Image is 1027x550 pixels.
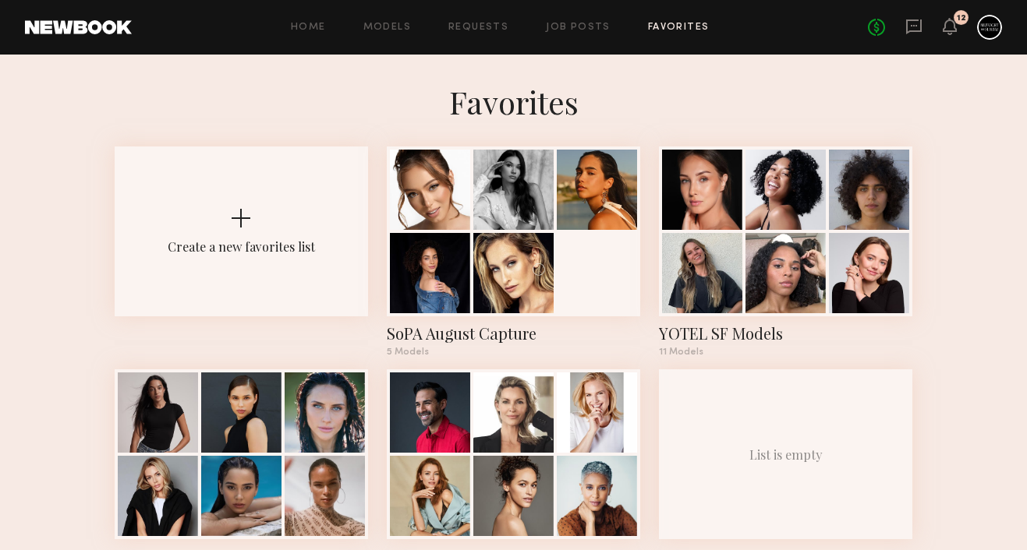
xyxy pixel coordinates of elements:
[749,446,823,463] div: List is empty
[387,347,640,357] div: 5 Models
[387,146,640,357] a: SoPA August Capture5 Models
[957,14,966,23] div: 12
[659,323,912,344] div: YOTEL SF Models
[448,23,508,33] a: Requests
[659,347,912,357] div: 11 Models
[291,23,326,33] a: Home
[115,146,368,369] button: Create a new favorites list
[659,146,912,357] a: YOTEL SF Models11 Models
[648,23,710,33] a: Favorites
[387,323,640,344] div: SoPA August Capture
[363,23,411,33] a: Models
[546,23,611,33] a: Job Posts
[168,238,315,255] div: Create a new favorites list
